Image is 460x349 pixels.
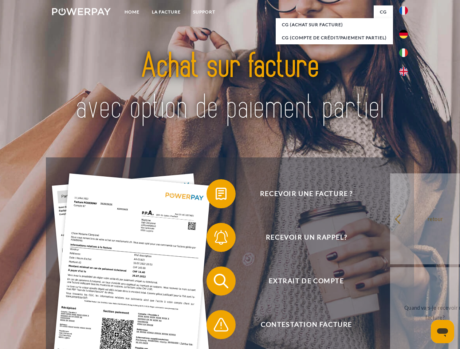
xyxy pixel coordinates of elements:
[431,320,454,343] iframe: Bouton de lancement de la fenêtre de messagerie
[212,272,230,290] img: qb_search.svg
[207,179,396,208] button: Recevoir une facture ?
[276,31,393,44] a: CG (Compte de crédit/paiement partiel)
[207,223,396,252] button: Recevoir un rappel?
[146,5,187,19] a: LA FACTURE
[212,316,230,334] img: qb_warning.svg
[187,5,221,19] a: Support
[399,6,408,15] img: fr
[212,185,230,203] img: qb_bill.svg
[399,48,408,57] img: it
[118,5,146,19] a: Home
[217,179,396,208] span: Recevoir une facture ?
[212,228,230,246] img: qb_bell.svg
[276,18,393,31] a: CG (achat sur facture)
[217,266,396,296] span: Extrait de compte
[70,35,390,139] img: title-powerpay_fr.svg
[217,310,396,339] span: Contestation Facture
[374,5,393,19] a: CG
[399,30,408,39] img: de
[217,223,396,252] span: Recevoir un rappel?
[399,67,408,76] img: en
[207,266,396,296] button: Extrait de compte
[52,8,111,15] img: logo-powerpay-white.svg
[207,310,396,339] button: Contestation Facture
